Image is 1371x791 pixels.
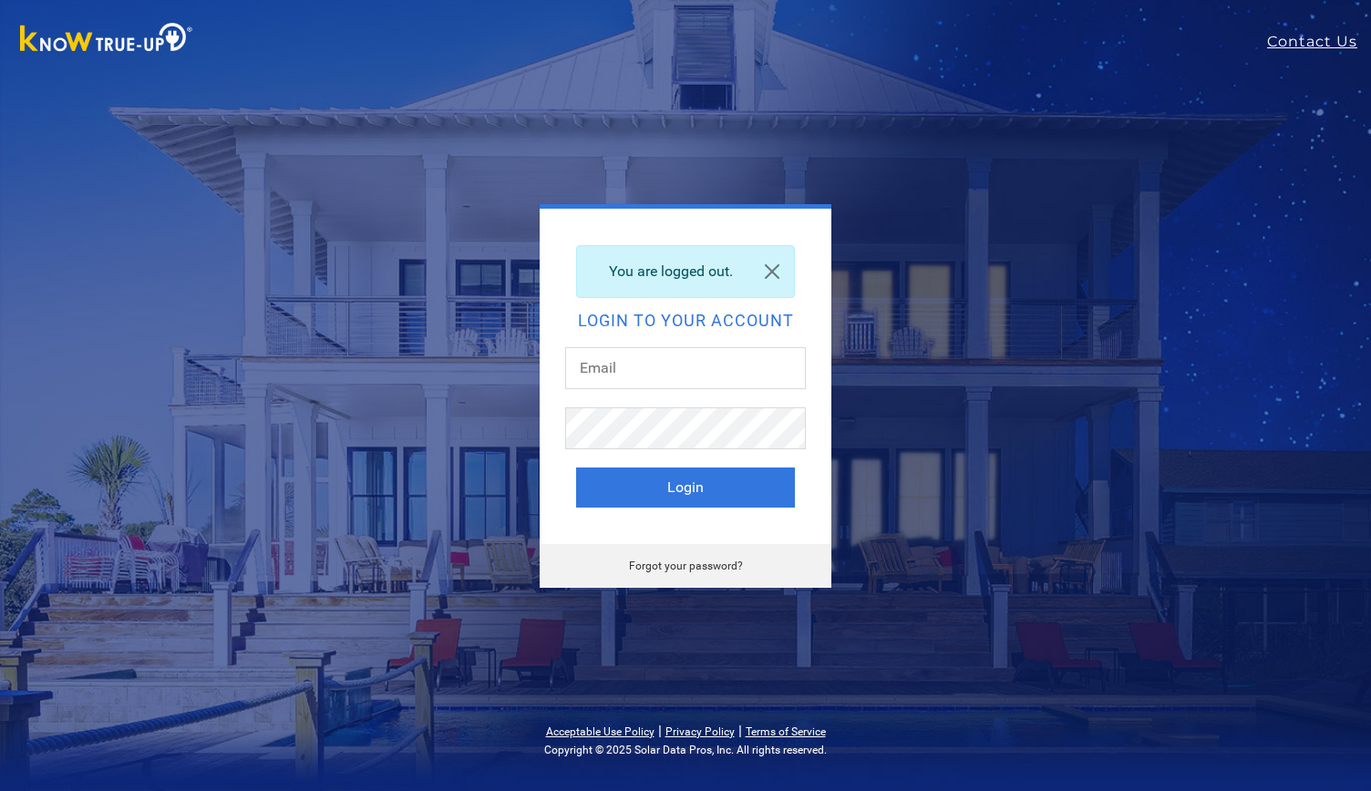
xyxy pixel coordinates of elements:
img: Know True-Up [11,19,202,60]
div: You are logged out. [576,245,795,298]
button: Login [576,467,795,508]
a: Terms of Service [746,725,826,738]
a: Contact Us [1267,31,1371,53]
span: | [658,722,662,739]
a: Forgot your password? [629,560,743,572]
a: Privacy Policy [665,725,735,738]
h2: Login to your account [576,313,795,329]
span: | [738,722,742,739]
a: Close [750,246,794,297]
input: Email [565,347,806,389]
a: Acceptable Use Policy [546,725,655,738]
